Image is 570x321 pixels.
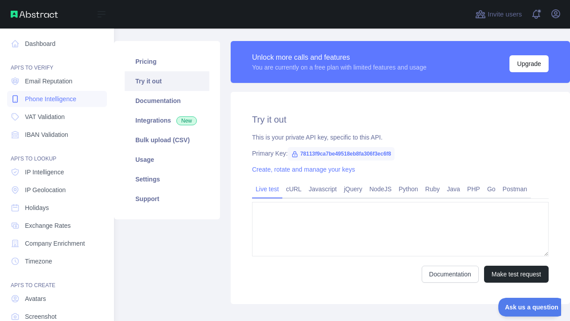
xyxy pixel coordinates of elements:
a: Ruby [422,182,444,196]
span: 78113f9ca7be49518eb8fa306f3ec6f8 [288,147,395,160]
div: API'S TO CREATE [7,271,107,289]
iframe: Toggle Customer Support [498,298,561,317]
span: VAT Validation [25,112,65,121]
div: This is your private API key, specific to this API. [252,133,549,142]
a: IP Intelligence [7,164,107,180]
div: You are currently on a free plan with limited features and usage [252,63,427,72]
h2: Try it out [252,113,549,126]
span: IP Geolocation [25,185,66,194]
a: Usage [125,150,209,169]
span: Phone Intelligence [25,95,76,103]
a: Java [444,182,464,196]
a: Create, rotate and manage your keys [252,166,355,173]
span: Email Reputation [25,77,73,86]
a: IBAN Validation [7,127,107,143]
a: Documentation [422,266,479,283]
a: Try it out [125,71,209,91]
a: Support [125,189,209,209]
span: Company Enrichment [25,239,85,248]
div: API'S TO VERIFY [7,53,107,71]
span: Avatars [25,294,46,303]
a: Timezone [7,253,107,269]
button: Invite users [473,7,524,21]
div: Unlock more calls and features [252,52,427,63]
a: NodeJS [366,182,395,196]
a: Documentation [125,91,209,111]
a: Email Reputation [7,73,107,89]
a: PHP [464,182,484,196]
span: Invite users [488,9,522,20]
a: Dashboard [7,36,107,52]
a: cURL [282,182,305,196]
a: Javascript [305,182,340,196]
a: Postman [499,182,531,196]
a: IP Geolocation [7,182,107,198]
span: IBAN Validation [25,130,68,139]
span: Timezone [25,257,52,266]
a: Go [484,182,499,196]
span: Screenshot [25,312,57,321]
a: VAT Validation [7,109,107,125]
div: Primary Key: [252,149,549,158]
a: Python [395,182,422,196]
span: New [176,116,197,125]
a: Bulk upload (CSV) [125,130,209,150]
a: Phone Intelligence [7,91,107,107]
a: Settings [125,169,209,189]
div: API'S TO LOOKUP [7,144,107,162]
a: jQuery [340,182,366,196]
span: Exchange Rates [25,221,71,230]
a: Exchange Rates [7,218,107,234]
span: IP Intelligence [25,168,64,177]
a: Avatars [7,291,107,307]
a: Company Enrichment [7,235,107,251]
button: Upgrade [509,55,549,72]
button: Make test request [484,266,549,283]
span: Holidays [25,203,49,212]
img: Abstract API [11,11,58,18]
a: Integrations New [125,111,209,130]
a: Pricing [125,52,209,71]
a: Live test [252,182,282,196]
a: Holidays [7,200,107,216]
